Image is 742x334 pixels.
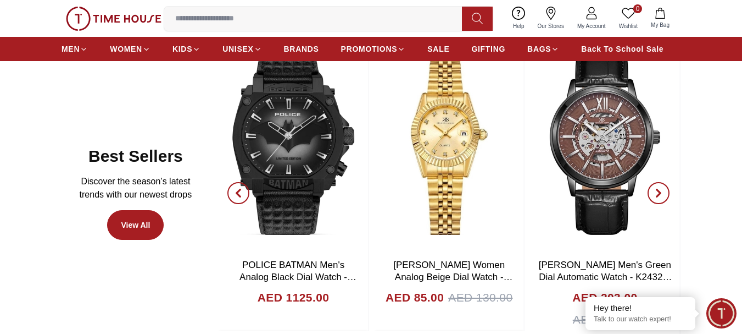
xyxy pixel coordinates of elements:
a: BRANDS [284,39,319,59]
a: Back To School Sale [581,39,663,59]
a: POLICE BATMAN Men's Analog Black Dial Watch - PEWGD0022601 [239,260,356,294]
span: My Bag [646,21,674,29]
span: MEN [62,43,80,54]
a: [PERSON_NAME] Women Analog Beige Dial Watch - K22536-GBGC [393,260,512,294]
h4: AED 1125.00 [258,289,329,306]
span: BRANDS [284,43,319,54]
div: Chat Widget [706,298,737,328]
span: WOMEN [110,43,142,54]
a: 0Wishlist [612,4,644,32]
button: My Bag [644,6,676,31]
img: Kenneth Scott Women Analog Beige Dial Watch - K22536-GBGC [374,34,524,254]
span: AED 130.00 [448,289,512,306]
a: KIDS [172,39,200,59]
span: BAGS [527,43,551,54]
a: MEN [62,39,88,59]
img: ... [66,7,161,31]
a: GIFTING [471,39,505,59]
span: UNISEX [222,43,253,54]
img: Kenneth Scott Men's Green Dial Automatic Watch - K24323-BLBH [530,34,680,254]
p: Talk to our watch expert! [594,315,687,324]
a: BAGS [527,39,559,59]
span: 0 [633,4,642,13]
a: [PERSON_NAME] Men's Green Dial Automatic Watch - K24323-BLBH [539,260,672,294]
p: Discover the season’s latest trends with our newest drops [70,175,201,201]
a: SALE [427,39,449,59]
span: Our Stores [533,22,568,30]
span: KIDS [172,43,192,54]
span: Back To School Sale [581,43,663,54]
span: GIFTING [471,43,505,54]
h4: AED 203.00 [572,289,637,306]
a: WOMEN [110,39,150,59]
img: POLICE BATMAN Men's Analog Black Dial Watch - PEWGD0022601 [219,34,369,254]
span: My Account [573,22,610,30]
a: View All [107,210,164,240]
span: AED 270.00 [573,311,637,328]
span: Help [509,22,529,30]
div: Hey there! [594,303,687,314]
span: SALE [427,43,449,54]
h2: Best Sellers [88,146,183,166]
h4: AED 85.00 [386,289,444,306]
span: Wishlist [615,22,642,30]
a: Help [506,4,531,32]
a: Our Stores [531,4,571,32]
a: PROMOTIONS [341,39,406,59]
span: PROMOTIONS [341,43,398,54]
a: UNISEX [222,39,261,59]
